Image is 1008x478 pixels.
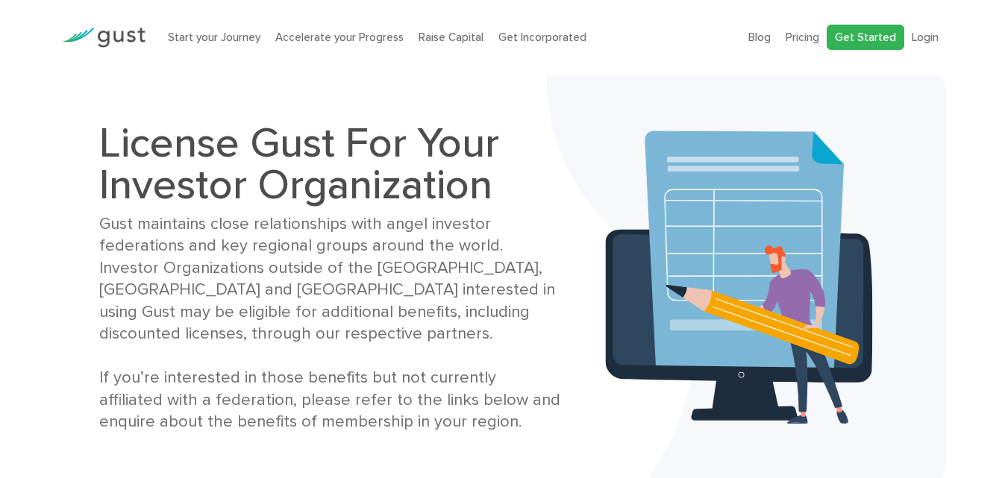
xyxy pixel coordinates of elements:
h1: License Gust For Your Investor Organization [99,122,563,206]
div: Gust maintains close relationships with angel investor federations and key regional groups around... [99,213,563,433]
a: Blog [748,31,771,44]
a: Pricing [786,31,819,44]
a: Get Started [827,25,904,51]
a: Get Incorporated [498,31,586,44]
img: Gust Logo [62,28,145,48]
a: Accelerate your Progress [275,31,404,44]
a: Raise Capital [419,31,483,44]
a: Login [912,31,939,44]
a: Start your Journey [168,31,260,44]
